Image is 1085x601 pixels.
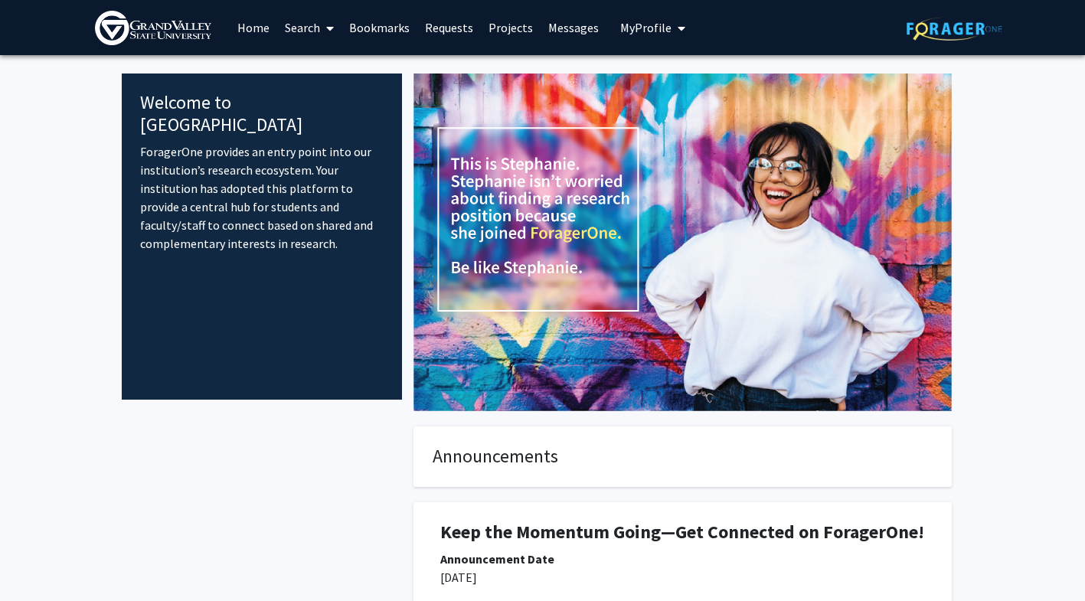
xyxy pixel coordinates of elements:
p: [DATE] [440,568,925,586]
p: ForagerOne provides an entry point into our institution’s research ecosystem. Your institution ha... [140,142,384,253]
h1: Keep the Momentum Going—Get Connected on ForagerOne! [440,521,925,544]
a: Projects [481,1,541,54]
h4: Welcome to [GEOGRAPHIC_DATA] [140,92,384,136]
div: Announcement Date [440,550,925,568]
iframe: Chat [11,532,65,590]
a: Home [230,1,277,54]
a: Bookmarks [342,1,417,54]
img: Cover Image [413,73,952,411]
a: Messages [541,1,606,54]
h4: Announcements [433,446,933,468]
a: Search [277,1,342,54]
a: Requests [417,1,481,54]
span: My Profile [620,20,672,35]
img: ForagerOne Logo [907,17,1002,41]
img: Grand Valley State University Logo [95,11,211,45]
